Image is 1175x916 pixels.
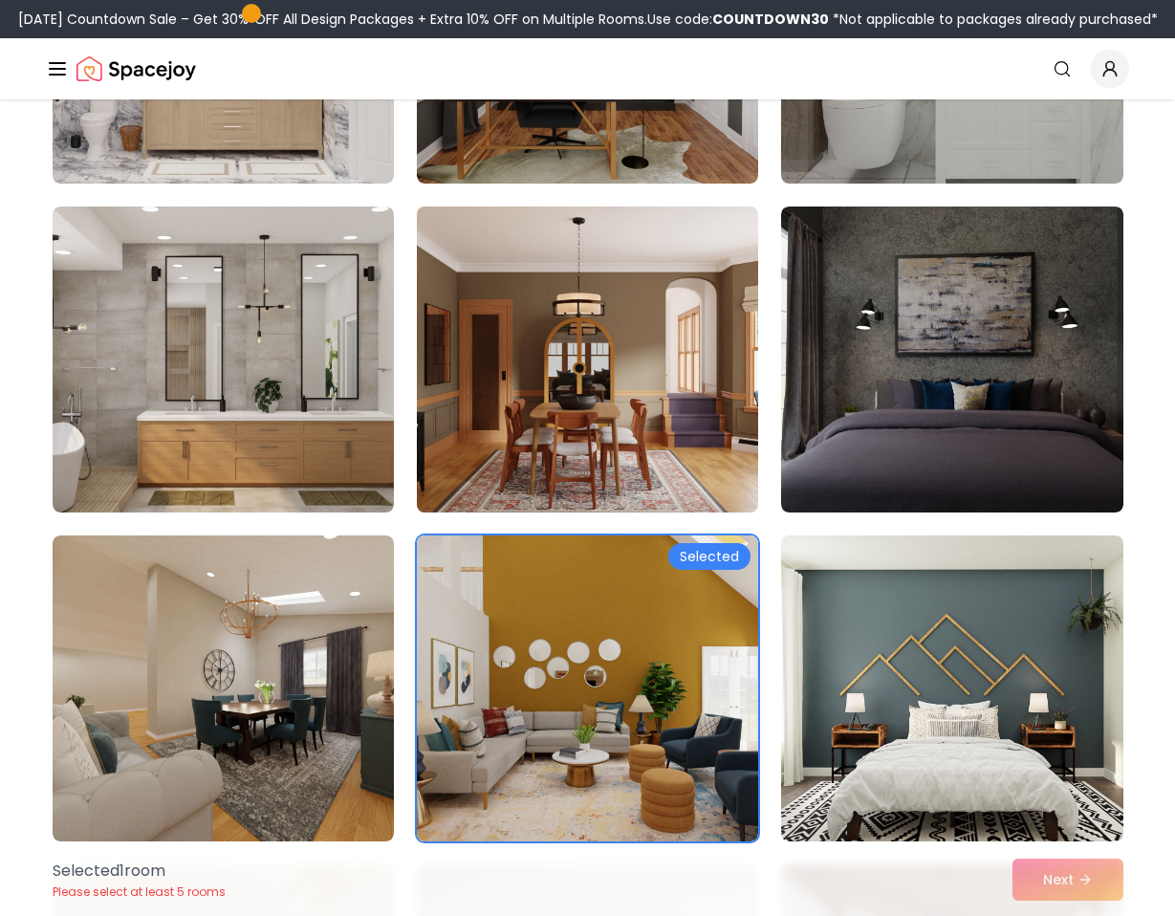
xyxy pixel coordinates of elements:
p: Selected 1 room [53,860,226,883]
div: [DATE] Countdown Sale – Get 30% OFF All Design Packages + Extra 10% OFF on Multiple Rooms. [18,10,1158,29]
img: Room room-5 [408,199,767,520]
img: Room room-6 [781,207,1122,513]
div: Selected [668,543,751,570]
b: COUNTDOWN30 [712,10,829,29]
p: Please select at least 5 rooms [53,884,226,900]
a: Spacejoy [76,50,196,88]
span: Use code: [647,10,829,29]
img: Room room-7 [53,535,394,841]
img: Room room-8 [417,535,758,841]
img: Room room-4 [53,207,394,513]
img: Spacejoy Logo [76,50,196,88]
span: *Not applicable to packages already purchased* [829,10,1158,29]
img: Room room-9 [781,535,1122,841]
nav: Global [46,38,1129,99]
